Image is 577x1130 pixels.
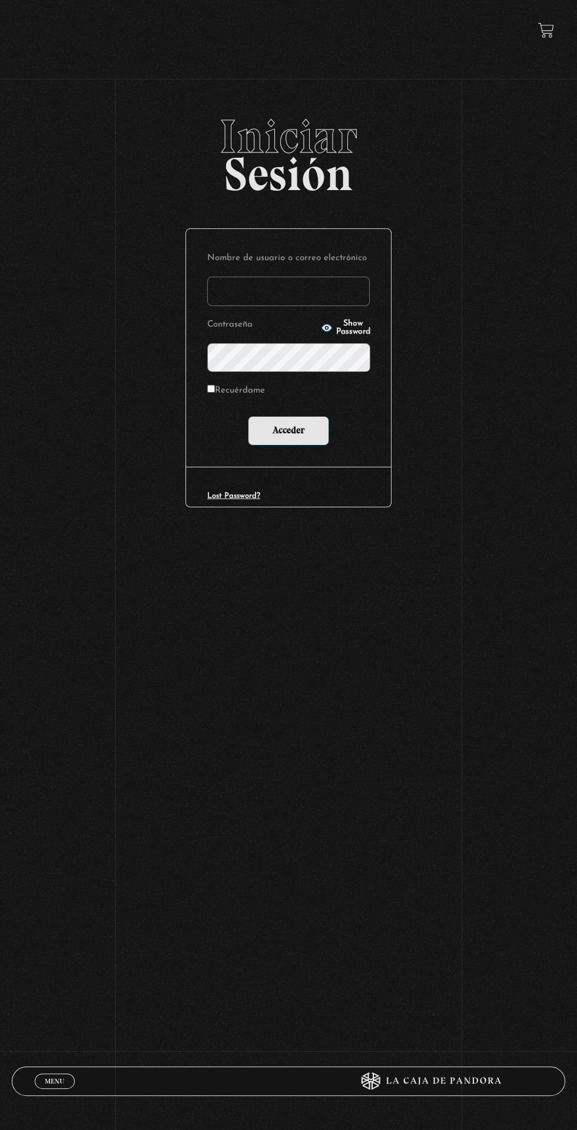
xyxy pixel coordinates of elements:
[207,492,260,500] a: Lost Password?
[248,416,329,446] input: Acceder
[321,320,370,336] button: Show Password
[207,383,265,400] label: Recuérdame
[12,113,566,188] h2: Sesión
[336,320,370,336] span: Show Password
[12,113,566,160] span: Iniciar
[207,250,370,267] label: Nombre de usuario o correo electrónico
[538,22,554,38] a: View your shopping cart
[207,385,215,393] input: Recuérdame
[207,317,317,334] label: Contraseña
